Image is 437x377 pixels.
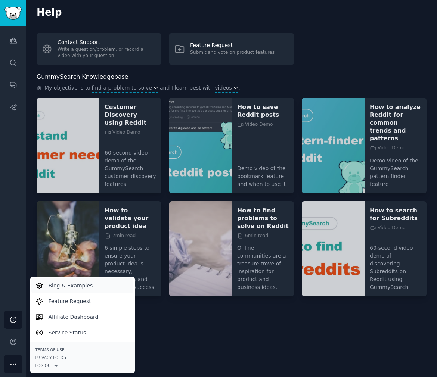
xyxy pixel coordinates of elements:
[31,278,133,293] a: Blog & Examples
[160,84,214,93] span: and I learn best with
[302,98,365,193] img: How to analyze Reddit for common trends and patterns
[215,84,232,92] span: videos
[105,129,140,136] span: Video Demo
[237,121,273,128] span: Video Demo
[35,363,130,368] div: Log Out →
[44,84,90,93] span: My objective is to
[215,84,238,92] button: videos
[370,152,421,188] p: Demo video of the GummySearch pattern finder feature
[35,355,130,360] a: Privacy Policy
[370,239,421,291] p: 60-second video demo of discovering Subreddits on Reddit using GummySearch
[169,201,232,297] img: How to find problems to solve on Reddit
[370,103,421,142] a: How to analyze Reddit for common trends and patterns
[169,98,232,193] img: How to save Reddit posts
[237,233,268,239] span: 6 min read
[105,103,156,127] a: Customer Discovery using Reddit
[37,72,128,82] h2: GummySearch Knowledgebase
[31,309,133,325] a: Affiliate Dashboard
[169,33,294,65] a: Feature RequestSubmit and vote on product features
[370,206,421,222] a: How to search for Subreddits
[190,49,275,56] div: Submit and vote on product features
[237,239,289,291] p: Online communities are a treasure trove of inspiration for product and business ideas.
[370,225,406,231] span: Video Demo
[105,233,136,239] span: 7 min read
[49,297,91,305] p: Feature Request
[237,103,289,119] a: How to save Reddit posts
[31,293,133,309] a: Feature Request
[49,313,99,321] p: Affiliate Dashboard
[237,159,289,188] p: Demo video of the bookmark feature and when to use it
[37,84,427,93] div: .
[237,206,289,230] a: How to find problems to solve on Reddit
[105,144,156,188] p: 60-second video demo of the GummySearch customer discovery features
[35,347,130,352] a: Terms of Use
[37,7,427,19] h2: Help
[49,329,86,337] p: Service Status
[37,98,99,193] img: Customer Discovery using Reddit
[105,239,156,291] p: 6 simple steps to ensure your product idea is necessary, marketable, and primed for success
[4,7,22,20] img: GummySearch logo
[302,201,365,297] img: How to search for Subreddits
[31,325,133,340] a: Service Status
[37,201,99,297] img: How to validate your product idea
[92,84,152,92] span: find a problem to solve
[49,282,93,290] p: Blog & Examples
[37,33,161,65] a: Contact SupportWrite a question/problem, or record a video with your question
[370,145,406,152] span: Video Demo
[105,206,156,230] a: How to validate your product idea
[190,41,275,49] div: Feature Request
[92,84,158,92] button: find a problem to solve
